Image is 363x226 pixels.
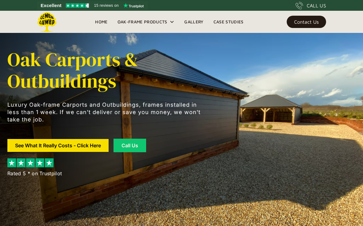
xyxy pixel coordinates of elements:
div: Call Us [121,143,138,148]
a: CALL US [296,2,326,9]
a: Gallery [179,17,208,26]
div: CALL US [307,2,326,9]
h1: Oak Carports & Outbuildings [7,49,204,92]
a: See What It Really Costs - Click Here [7,139,109,152]
span: Excellent [41,2,62,9]
div: Oak-Frame Products [118,18,167,26]
div: Oak-Frame Products [113,11,180,33]
a: Contact Us [287,16,326,28]
a: Home [90,17,112,26]
img: Trustpilot 4.5 stars [66,3,89,8]
span: 15 reviews on [94,2,119,9]
a: Call Us [114,139,146,152]
p: Luxury Oak-frame Carports and Outbuildings, frames installed in less than 1 week. If we can't del... [7,101,204,123]
a: Case Studies [209,17,249,26]
a: See Lemon Lumba reviews on Trustpilot [37,1,148,10]
img: Trustpilot logo [123,3,144,8]
div: Rated 5 * on Trustpilot [7,170,62,177]
div: Contact Us [294,20,319,24]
